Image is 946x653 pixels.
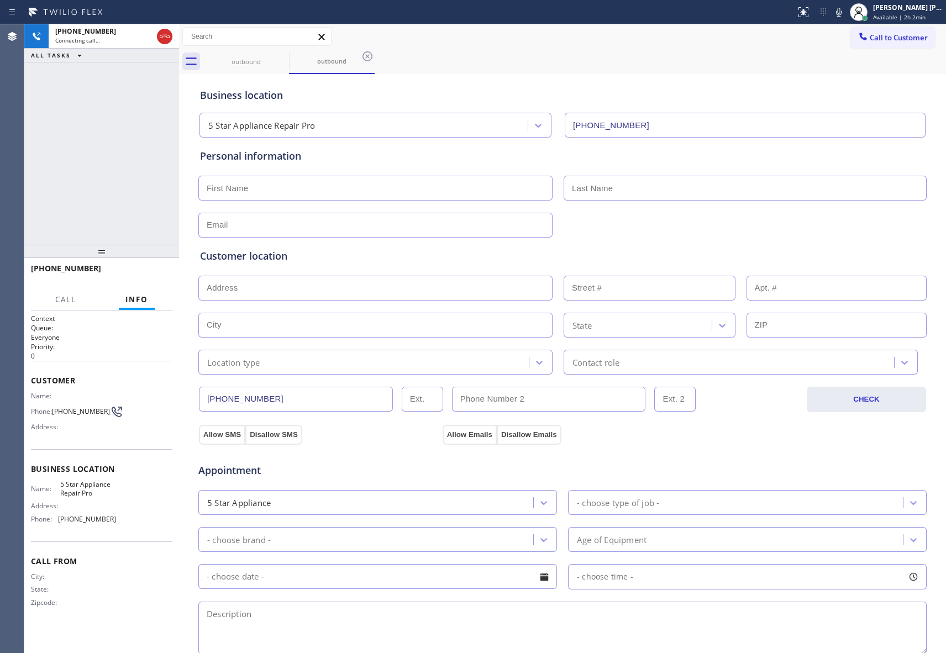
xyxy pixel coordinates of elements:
h2: Queue: [31,323,172,333]
div: State [572,319,592,331]
input: Ext. [402,387,443,412]
span: Call From [31,556,172,566]
input: Ext. 2 [654,387,696,412]
span: City: [31,572,60,581]
div: Business location [200,88,925,103]
div: 5 Star Appliance Repair Pro [208,119,315,132]
input: Phone Number [199,387,393,412]
button: CHECK [807,387,926,412]
h1: Context [31,314,172,323]
div: Age of Equipment [577,533,647,546]
p: Everyone [31,333,172,342]
span: Connecting call… [55,36,100,44]
div: - choose type of job - [577,496,659,509]
input: Phone Number 2 [452,387,646,412]
div: - choose brand - [207,533,271,546]
input: Email [198,213,553,238]
span: Name: [31,392,60,400]
div: 5 Star Appliance [207,496,271,509]
div: Personal information [200,149,925,164]
span: Info [125,294,148,304]
div: Customer location [200,249,925,264]
span: Call [55,294,76,304]
span: Address: [31,423,60,431]
input: - choose date - [198,564,557,589]
span: Address: [31,502,60,510]
button: Hang up [157,29,172,44]
button: ALL TASKS [24,49,93,62]
span: [PHONE_NUMBER] [31,263,101,273]
span: Zipcode: [31,598,60,607]
input: First Name [198,176,553,201]
div: outbound [204,57,288,66]
h2: Priority: [31,342,172,351]
span: Available | 2h 2min [873,13,926,21]
span: Phone: [31,407,52,415]
div: Contact role [572,356,619,368]
span: [PHONE_NUMBER] [55,27,116,36]
span: 5 Star Appliance Repair Pro [60,480,115,497]
input: Search [183,28,331,45]
span: - choose time - [577,571,633,582]
span: [PHONE_NUMBER] [58,515,116,523]
div: Location type [207,356,260,368]
p: 0 [31,351,172,361]
button: Disallow Emails [497,425,561,445]
button: Allow Emails [443,425,497,445]
input: Street # [564,276,735,301]
input: City [198,313,553,338]
button: Call [49,289,83,310]
input: Apt. # [747,276,927,301]
span: State: [31,585,60,593]
button: Call to Customer [850,27,935,48]
input: ZIP [747,313,927,338]
span: Customer [31,375,172,386]
span: [PHONE_NUMBER] [52,407,110,415]
span: Appointment [198,463,440,478]
span: Call to Customer [870,33,928,43]
button: Mute [831,4,847,20]
input: Phone Number [565,113,926,138]
div: [PERSON_NAME] [PERSON_NAME] [873,3,943,12]
input: Address [198,276,553,301]
button: Allow SMS [199,425,245,445]
span: Name: [31,485,60,493]
span: ALL TASKS [31,51,71,59]
button: Disallow SMS [245,425,302,445]
span: Business location [31,464,172,474]
div: outbound [290,57,374,65]
input: Last Name [564,176,927,201]
span: Phone: [31,515,58,523]
button: Info [119,289,155,310]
